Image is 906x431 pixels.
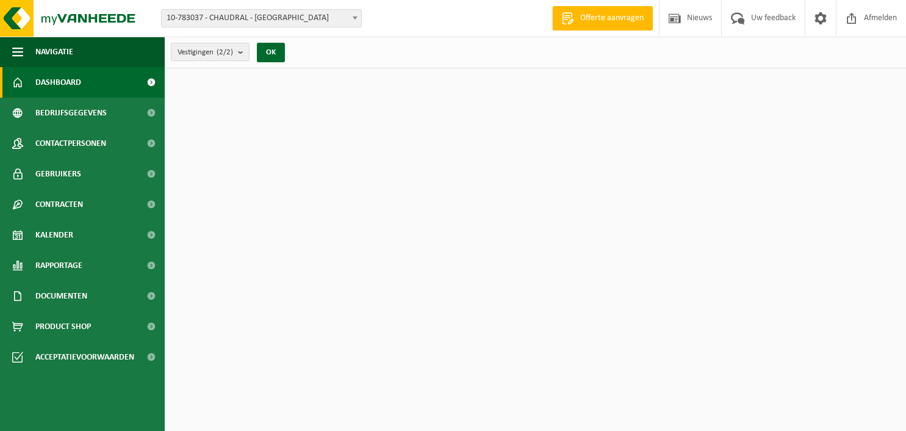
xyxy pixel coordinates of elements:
[552,6,653,31] a: Offerte aanvragen
[35,159,81,189] span: Gebruikers
[35,128,106,159] span: Contactpersonen
[217,48,233,56] count: (2/2)
[35,37,73,67] span: Navigatie
[162,10,361,27] span: 10-783037 - CHAUDRAL - GENT
[257,43,285,62] button: OK
[35,98,107,128] span: Bedrijfsgegevens
[35,342,134,372] span: Acceptatievoorwaarden
[577,12,647,24] span: Offerte aanvragen
[35,67,81,98] span: Dashboard
[178,43,233,62] span: Vestigingen
[35,220,73,250] span: Kalender
[35,311,91,342] span: Product Shop
[35,189,83,220] span: Contracten
[35,281,87,311] span: Documenten
[171,43,250,61] button: Vestigingen(2/2)
[161,9,362,27] span: 10-783037 - CHAUDRAL - GENT
[35,250,82,281] span: Rapportage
